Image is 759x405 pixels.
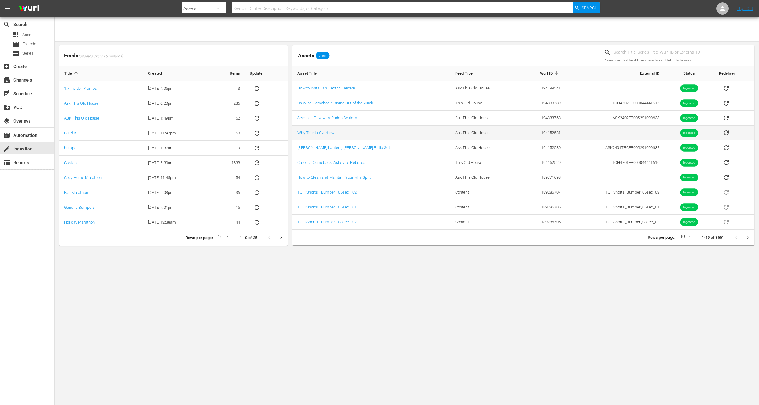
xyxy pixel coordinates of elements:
td: This Old House [450,96,519,111]
a: Ask This Old House [64,101,99,106]
span: Episode [22,41,36,47]
td: [DATE] 6:20pm [143,96,210,111]
table: sticky table [59,66,288,230]
td: 194333789 [518,96,565,111]
span: Series [12,50,19,57]
th: Update [245,66,288,81]
a: Sign Out [737,6,753,11]
a: Build It [64,131,76,135]
td: 3 [210,81,245,96]
img: ans4CAIJ8jUAAAAAAAAAAAAAAAAAAAAAAAAgQb4GAAAAAAAAAAAAAAAAAAAAAAAAJMjXAAAAAAAAAAAAAAAAAAAAAAAAgAT5G... [15,2,44,16]
td: 52 [210,111,245,126]
span: Ingested [680,131,698,135]
td: Ask This Old House [450,170,519,185]
td: 194333763 [518,111,565,126]
span: Ingested [680,220,698,224]
td: 9 [210,141,245,156]
span: menu [4,5,11,12]
td: 194152531 [518,126,565,140]
span: Wurl ID [540,70,561,76]
td: Ask This Old House [450,126,519,140]
button: Search [573,2,600,13]
td: [DATE] 5:08pm [143,185,210,200]
span: Asset [12,31,19,39]
a: TOH Shorts - Bumper - 03sec - 02 [297,220,356,224]
span: (updated every 15 minutes) [78,54,123,59]
a: How to Clean and Maintain Your Mini Split [297,175,371,180]
th: Items [210,66,245,81]
span: Ingested [680,146,698,150]
span: Ingested [680,205,698,210]
td: ASK2402 EP005291090633 [566,111,664,126]
td: [DATE] 11:47pm [143,126,210,141]
a: Holiday Marathon [64,220,95,224]
span: Reports [3,159,10,166]
span: Overlays [3,117,10,125]
td: 189771698 [518,170,565,185]
span: Schedule [3,90,10,97]
span: Ingested [680,116,698,120]
td: Ask This Old House [450,140,519,155]
a: 1.7 Insider Promos [64,86,97,91]
button: Next page [275,232,287,244]
a: TOH Shorts - Bumper - 05sec - 02 [297,190,356,194]
a: How to Install an Electric Lantern [297,86,355,90]
td: [DATE] 1:49pm [143,111,210,126]
td: TOH4701 EP000044441616 [566,155,664,170]
span: Assets [298,52,314,59]
td: 194799541 [518,81,565,96]
a: [PERSON_NAME] Lantern, [PERSON_NAME] Patio Set [297,145,390,150]
a: Carolina Comeback: Rising Out of the Muck [297,101,373,105]
span: Create [3,63,10,70]
span: Asset Title [297,70,325,76]
span: Created [148,71,170,76]
span: Series [22,50,33,56]
td: 36 [210,185,245,200]
table: sticky table [292,66,754,230]
a: Why Toilets Overflow [297,130,334,135]
td: TOHShorts_Bumper_05sec_02 [566,185,664,200]
td: [DATE] 4:05pm [143,81,210,96]
th: Redeliver [714,66,754,81]
span: VOD [3,104,10,111]
span: Feeds [59,51,288,61]
td: TOHShorts_Bumper_03sec_02 [566,215,664,230]
a: Fall Marathon [64,190,88,195]
p: 1-10 of 25 [240,235,257,241]
td: Content [450,200,519,215]
td: 189286707 [518,185,565,200]
span: Title [64,71,80,76]
span: Asset is in future lineups. Remove all episodes that contain this asset before redelivering [719,190,733,194]
span: 3,551 [316,54,329,57]
p: 1-10 of 3551 [702,235,724,241]
td: 189286706 [518,200,565,215]
td: TOHShorts_Bumper_05sec_01 [566,200,664,215]
span: Automation [3,132,10,139]
td: 53 [210,126,245,141]
td: 54 [210,170,245,185]
input: Search Title, Series Title, Wurl ID or External ID [614,48,754,57]
td: 194152530 [518,140,565,155]
a: Cozy Home Marathon [64,175,102,180]
span: Search [3,21,10,28]
td: 189286705 [518,215,565,230]
a: Generic Bumpers [64,205,95,210]
td: 44 [210,215,245,230]
span: Asset [22,32,32,38]
p: Rows per page: [186,235,213,241]
td: [DATE] 5:30am [143,156,210,170]
a: Seashell Driveway, Radon System [297,116,357,120]
a: ASK This Old House [64,116,100,120]
span: Search [582,2,598,13]
span: Episode [12,41,19,48]
button: Next page [742,232,754,244]
td: [DATE] 11:45pm [143,170,210,185]
td: 1638 [210,156,245,170]
td: 236 [210,96,245,111]
p: Rows per page: [648,235,675,241]
span: Ingested [680,160,698,165]
span: Channels [3,76,10,84]
a: TOH Shorts - Bumper - 05sec - 01 [297,205,356,209]
td: 194152529 [518,155,565,170]
td: [DATE] 1:37am [143,141,210,156]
